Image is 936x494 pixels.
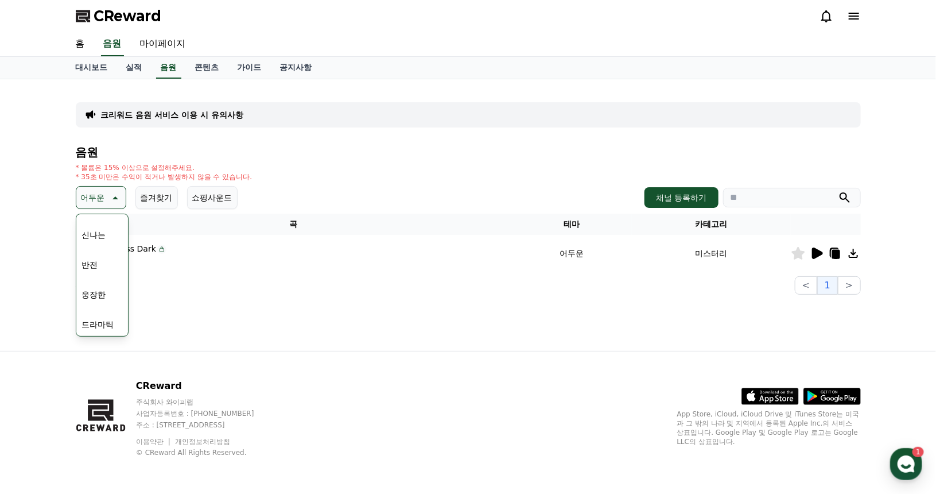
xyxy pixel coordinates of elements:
[177,381,191,391] span: 설정
[156,57,181,79] a: 음원
[187,186,238,209] button: 쇼핑사운드
[81,190,105,206] p: 어두운
[632,235,791,272] td: 미스터리
[94,7,162,25] span: CReward
[76,146,861,159] h4: 음원
[186,57,228,79] a: 콘텐츠
[76,364,148,393] a: 1대화
[77,222,111,248] button: 신나는
[77,312,119,337] button: 드라마틱
[36,381,43,391] span: 홈
[135,186,178,209] button: 즐겨찾기
[148,364,220,393] a: 설정
[271,57,321,79] a: 공지사항
[117,57,152,79] a: 실적
[511,214,632,235] th: 테마
[795,276,817,295] button: <
[67,57,117,79] a: 대시보드
[76,186,126,209] button: 어두운
[228,57,271,79] a: 가이드
[101,32,124,56] a: 음원
[136,379,276,393] p: CReward
[136,409,276,418] p: 사업자등록번호 : [PHONE_NUMBER]
[77,252,103,277] button: 반전
[67,32,94,56] a: 홈
[76,163,253,172] p: * 볼륨은 15% 이상으로 설정해주세요.
[101,109,243,121] a: 크리워드 음원 서비스 이용 시 유의사항
[77,282,111,307] button: 웅장한
[104,255,166,264] p: Flow J
[511,235,632,272] td: 어두운
[76,7,162,25] a: CReward
[3,364,76,393] a: 홈
[136,448,276,457] p: © CReward All Rights Reserved.
[175,438,230,446] a: 개인정보처리방침
[838,276,860,295] button: >
[817,276,838,295] button: 1
[136,397,276,407] p: 주식회사 와이피랩
[105,382,119,391] span: 대화
[136,438,172,446] a: 이용약관
[76,214,512,235] th: 곡
[104,243,156,255] p: Endless Dark
[632,214,791,235] th: 카테고리
[644,187,718,208] button: 채널 등록하기
[116,364,121,373] span: 1
[136,420,276,430] p: 주소 : [STREET_ADDRESS]
[76,172,253,182] p: * 35초 미만은 수익이 적거나 발생하지 않을 수 있습니다.
[131,32,195,56] a: 마이페이지
[677,410,861,446] p: App Store, iCloud, iCloud Drive 및 iTunes Store는 미국과 그 밖의 나라 및 지역에서 등록된 Apple Inc.의 서비스 상표입니다. Goo...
